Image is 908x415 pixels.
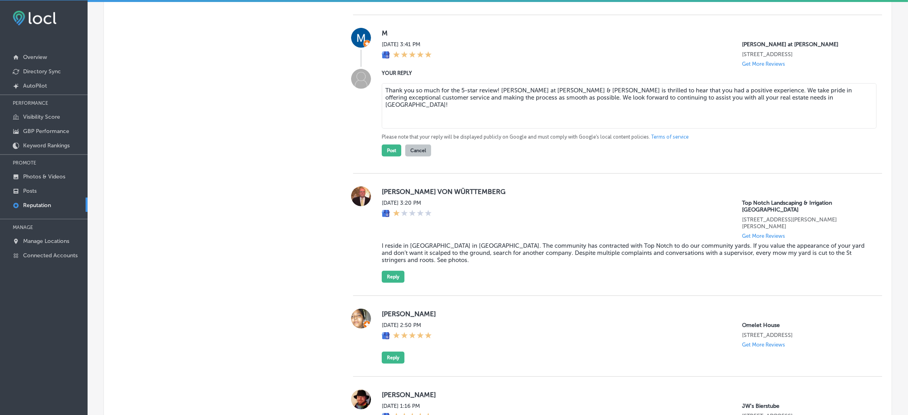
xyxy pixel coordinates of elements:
p: Top Notch Landscaping & Irrigation Vero Beach [742,200,869,213]
button: Reply [382,352,404,364]
p: AutoPilot [23,82,47,89]
div: 5 Stars [393,332,432,341]
label: [DATE] 1:16 PM [382,403,432,409]
p: Keyword Rankings [23,142,70,149]
p: GBP Performance [23,128,69,135]
label: [PERSON_NAME] VON WÜRTTEMBERG [382,188,869,196]
label: [PERSON_NAME] [382,391,869,399]
div: 1 Star [393,209,432,218]
textarea: Thank you so much for the 5-star review! [PERSON_NAME] at [PERSON_NAME] & [PERSON_NAME] is thrill... [382,83,877,129]
blockquote: I reside in [GEOGRAPHIC_DATA] in [GEOGRAPHIC_DATA]. The community has contracted with Top Notch t... [382,242,869,264]
a: Terms of service [651,133,689,141]
button: Post [382,145,401,157]
p: Reputation [23,202,51,209]
button: Reply [382,271,404,283]
p: Visibility Score [23,114,60,120]
p: Matt Curry at Cressy Everett [742,41,869,48]
label: [PERSON_NAME] [382,310,869,318]
label: [DATE] 3:41 PM [382,41,432,48]
p: Photos & Videos [23,173,65,180]
label: [DATE] 2:50 PM [382,322,432,329]
label: [DATE] 3:20 PM [382,200,432,206]
p: Connected Accounts [23,252,78,259]
img: fda3e92497d09a02dc62c9cd864e3231.png [13,11,57,25]
p: Get More Reviews [742,61,785,67]
p: Manage Locations [23,238,69,245]
p: 332 N Ironwood Drive [742,51,869,58]
p: 2227 North Rampart Boulevard [742,332,869,339]
p: 6745 Old Dixie Hwy [742,216,869,230]
div: 5 Stars [393,51,432,60]
p: Get More Reviews [742,342,785,348]
p: Please note that your reply will be displayed publicly on Google and must comply with Google's lo... [382,133,869,141]
label: M [382,29,869,37]
p: JW's Bierstube [742,403,869,409]
p: Get More Reviews [742,233,785,239]
img: Image [351,69,371,89]
button: Cancel [405,145,431,157]
p: Omelet House [742,322,869,329]
p: Overview [23,54,47,61]
label: YOUR REPLY [382,70,869,76]
p: Directory Sync [23,68,61,75]
p: Posts [23,188,37,194]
